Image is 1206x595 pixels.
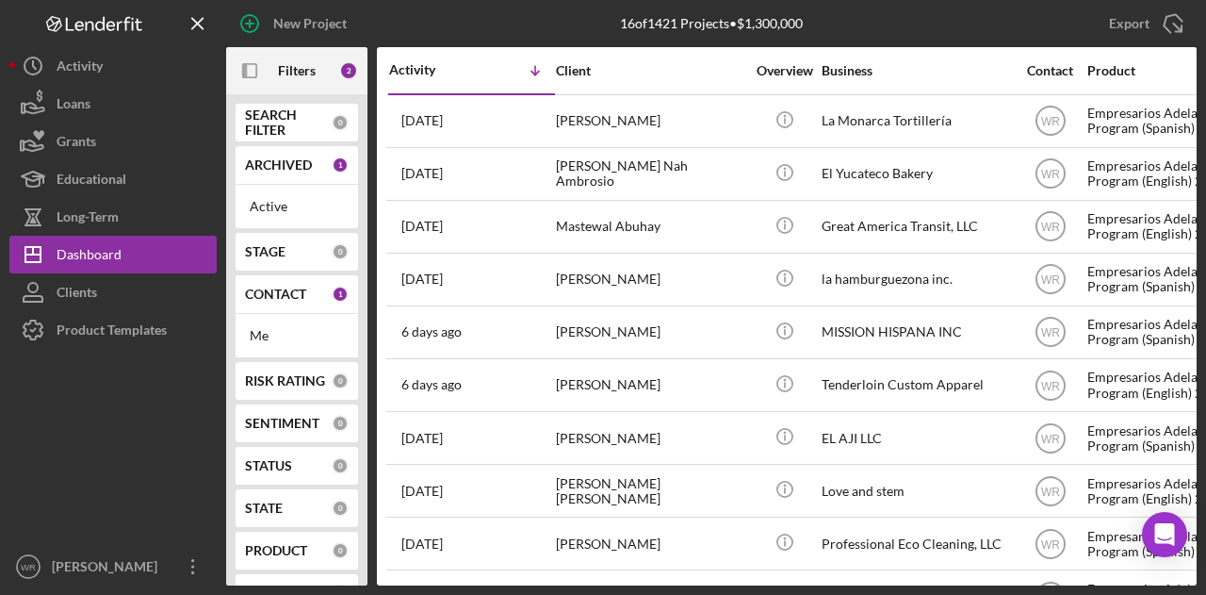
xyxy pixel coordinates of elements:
div: Active [250,199,344,214]
div: La Monarca Tortillería [822,96,1010,146]
div: Open Intercom Messenger [1142,512,1187,557]
text: WR [1041,273,1060,287]
button: Clients [9,273,217,311]
div: Client [556,63,744,78]
div: Professional Eco Cleaning, LLC [822,519,1010,569]
time: 2025-08-14 11:32 [401,219,443,234]
b: SEARCH FILTER [245,107,332,138]
div: 0 [332,415,349,432]
time: 2025-08-12 13:15 [401,377,462,392]
div: [PERSON_NAME] [556,519,744,569]
b: STATUS [245,458,292,473]
button: Product Templates [9,311,217,349]
div: Product Templates [57,311,167,354]
div: 16 of 1421 Projects • $1,300,000 [620,16,803,31]
time: 2025-08-15 08:00 [401,166,443,181]
div: New Project [273,5,347,42]
div: [PERSON_NAME] [556,307,744,357]
button: WR[PERSON_NAME] [9,548,217,586]
div: [PERSON_NAME] [556,255,744,305]
div: la hamburguezona inc. [822,255,1010,305]
b: PRODUCT [245,543,307,558]
div: [PERSON_NAME] [556,413,744,463]
text: WR [1041,326,1060,339]
button: New Project [226,5,366,42]
div: 0 [332,372,349,389]
div: Educational [57,160,126,203]
button: Export [1090,5,1197,42]
div: [PERSON_NAME] [556,96,744,146]
b: STATE [245,501,283,516]
b: ARCHIVED [245,157,312,173]
div: Tenderloin Custom Apparel [822,360,1010,410]
div: Grants [57,123,96,165]
text: WR [1041,432,1060,445]
div: 1 [332,157,349,174]
text: WR [1041,537,1060,551]
time: 2025-08-13 19:21 [401,272,443,287]
b: SENTIMENT [245,416,319,431]
div: Great America Transit, LLC [822,202,1010,252]
button: Educational [9,160,217,198]
div: 0 [332,500,349,517]
div: [PERSON_NAME] Nah Ambrosio [556,149,744,199]
div: [PERSON_NAME] [556,360,744,410]
button: Activity [9,47,217,85]
div: El Yucateco Bakery [822,149,1010,199]
div: Activity [389,62,472,77]
div: Activity [57,47,103,90]
time: 2025-08-12 19:41 [401,324,462,339]
div: Love and stem [822,466,1010,516]
div: 0 [332,114,349,131]
button: Loans [9,85,217,123]
div: [PERSON_NAME] [PERSON_NAME] [556,466,744,516]
time: 2025-08-05 23:42 [401,537,443,552]
text: WR [1041,379,1060,392]
button: Long-Term [9,198,217,236]
text: WR [1041,221,1060,234]
div: Dashboard [57,236,122,278]
div: EL AJI LLC [822,413,1010,463]
div: 1 [332,286,349,303]
div: [PERSON_NAME] [47,548,170,590]
div: 0 [332,542,349,559]
div: Clients [57,273,97,316]
button: Grants [9,123,217,160]
text: WR [1041,485,1060,498]
div: Loans [57,85,90,127]
div: MISSION HISPANA INC [822,307,1010,357]
div: Me [250,328,344,343]
b: RISK RATING [245,373,325,388]
div: 0 [332,243,349,260]
text: WR [21,562,36,572]
div: Contact [1015,63,1085,78]
b: STAGE [245,244,285,259]
div: 2 [339,61,358,80]
text: WR [1041,115,1060,128]
text: WR [1041,168,1060,181]
time: 2025-08-15 20:05 [401,113,443,128]
div: Export [1109,5,1149,42]
b: Filters [278,63,316,78]
div: 0 [332,457,349,474]
button: Dashboard [9,236,217,273]
b: CONTACT [245,287,306,302]
div: Business [822,63,1010,78]
div: Mastewal Abuhay [556,202,744,252]
div: Long-Term [57,198,119,240]
time: 2025-08-06 21:59 [401,484,443,499]
time: 2025-08-11 23:35 [401,431,443,446]
div: Overview [749,63,820,78]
